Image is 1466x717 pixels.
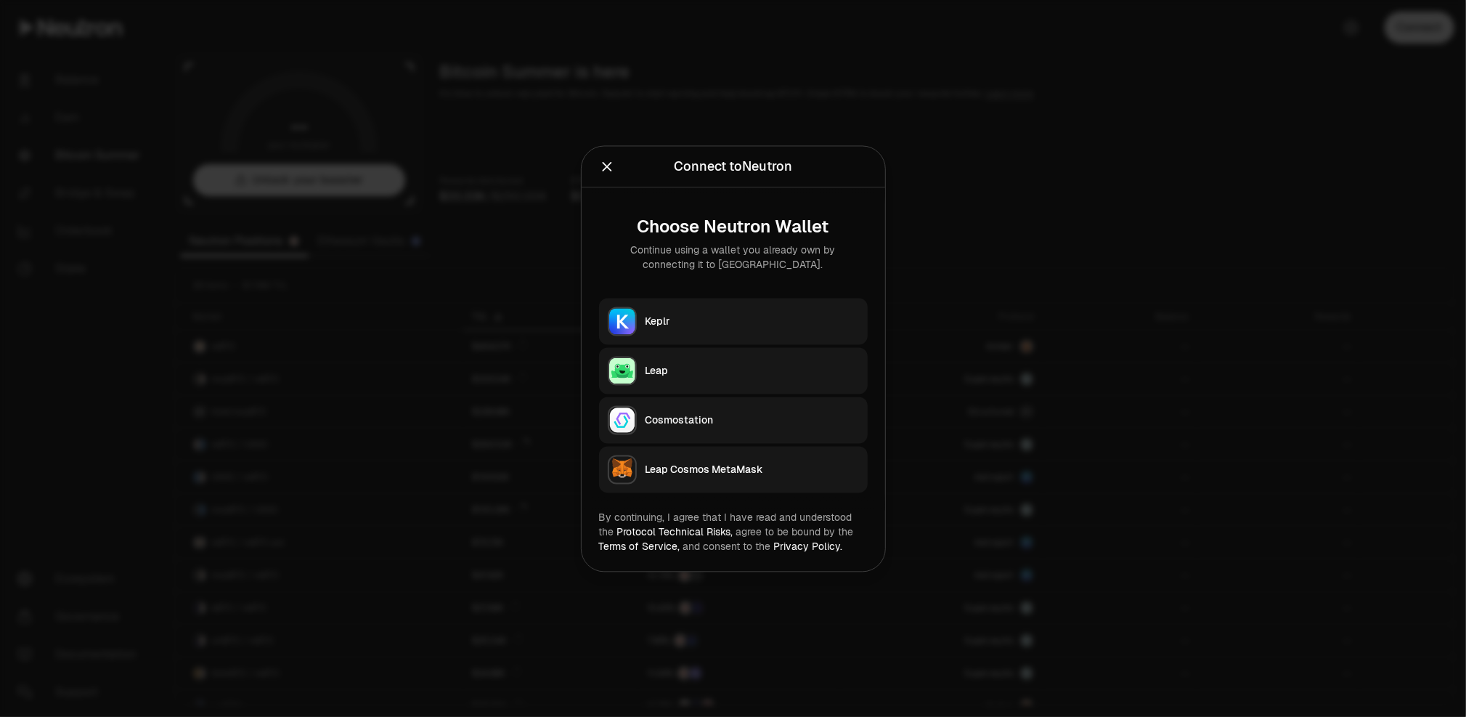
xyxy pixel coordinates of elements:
img: Leap Cosmos MetaMask [609,456,635,482]
a: Terms of Service, [599,540,680,553]
div: Keplr [646,314,859,328]
div: Connect to Neutron [674,156,792,177]
div: Choose Neutron Wallet [611,216,856,237]
a: Privacy Policy. [774,540,843,553]
div: Continue using a wallet you already own by connecting it to [GEOGRAPHIC_DATA]. [611,243,856,272]
button: Leap Cosmos MetaMaskLeap Cosmos MetaMask [599,446,868,493]
div: Cosmostation [646,413,859,427]
button: KeplrKeplr [599,298,868,344]
a: Protocol Technical Risks, [617,525,733,538]
div: Leap Cosmos MetaMask [646,462,859,477]
div: Leap [646,363,859,378]
button: LeapLeap [599,347,868,394]
button: Close [599,156,615,177]
img: Leap [609,357,635,384]
img: Cosmostation [609,407,635,433]
div: By continuing, I agree that I have read and understood the agree to be bound by the and consent t... [599,510,868,554]
button: CosmostationCosmostation [599,397,868,443]
img: Keplr [609,308,635,334]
